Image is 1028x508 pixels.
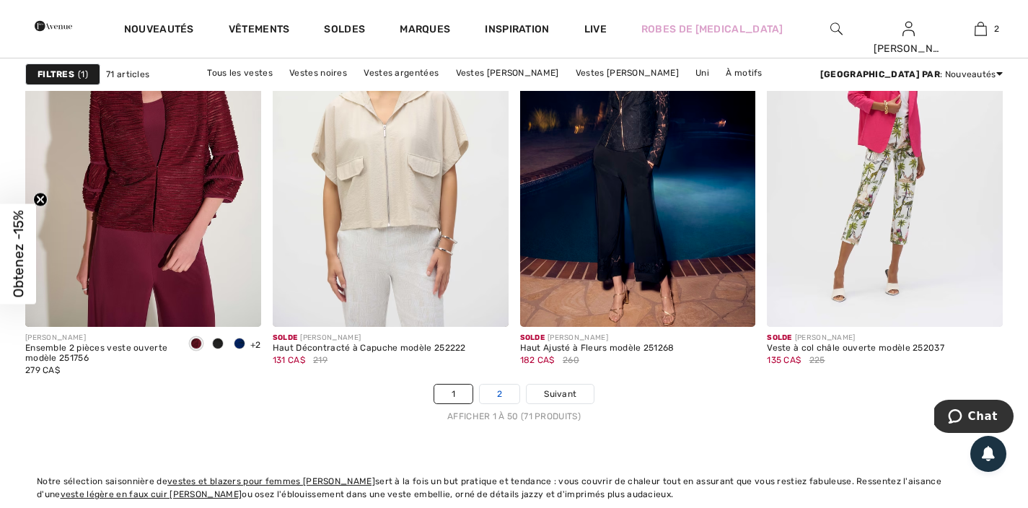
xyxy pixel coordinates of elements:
span: 225 [809,354,825,367]
a: vestes et blazers pour femmes [PERSON_NAME] [167,476,375,486]
div: Veste à col châle ouverte modèle 252037 [767,343,944,354]
a: Live [584,22,607,37]
a: 1 [434,385,473,403]
span: 279 CA$ [25,365,60,375]
img: Mes infos [902,20,915,38]
a: À motifs [719,63,769,82]
button: Close teaser [33,193,48,207]
span: 182 CA$ [520,355,555,365]
span: Solde [767,333,792,342]
a: Nouveautés [124,23,194,38]
a: Suivant [527,385,594,403]
div: [PERSON_NAME] [767,333,944,343]
span: 135 CA$ [767,355,801,365]
a: Vestes argentées [356,63,446,82]
div: Ensemble 2 pièces veste ouverte modèle 251756 [25,343,174,364]
img: Mon panier [975,20,987,38]
span: 1 [78,68,88,81]
a: 2 [945,20,1016,38]
nav: Page navigation [25,384,1003,423]
div: Merlot [185,333,207,356]
div: Afficher 1 à 50 (71 produits) [25,410,1003,423]
a: Marques [400,23,450,38]
img: 1ère Avenue [35,12,72,40]
div: [PERSON_NAME] [520,333,675,343]
div: Notre sélection saisonnière de sert à la fois un but pratique et tendance : vous couvrir de chale... [37,475,991,501]
span: Solde [520,333,545,342]
a: veste légère en faux cuir [PERSON_NAME] [61,489,242,499]
span: 131 CA$ [273,355,305,365]
span: 71 articles [106,68,149,81]
span: 219 [313,354,328,367]
div: [PERSON_NAME] [25,333,174,343]
a: Uni [688,63,716,82]
div: Haut Ajusté à Fleurs modèle 251268 [520,343,675,354]
div: Haut Décontracté à Capuche modèle 252222 [273,343,466,354]
span: Obtenez -15% [10,211,27,298]
a: Vestes noires [282,63,354,82]
div: Midnight Blue [207,333,229,356]
a: Vêtements [229,23,290,38]
div: [PERSON_NAME] [874,41,944,56]
a: Vestes [PERSON_NAME] [568,63,686,82]
span: Solde [273,333,298,342]
div: Royal Sapphire 163 [229,333,250,356]
span: +2 [250,340,261,350]
strong: [GEOGRAPHIC_DATA] par [820,69,940,79]
img: recherche [830,20,843,38]
span: 2 [994,22,999,35]
a: Vestes [PERSON_NAME] [449,63,566,82]
a: Tous les vestes [200,63,280,82]
a: Soldes [324,23,365,38]
a: Robes de [MEDICAL_DATA] [641,22,783,37]
strong: Filtres [38,68,74,81]
div: [PERSON_NAME] [273,333,466,343]
span: Inspiration [485,23,549,38]
a: 2 [480,385,519,403]
div: : Nouveautés [820,68,1003,81]
a: Se connecter [902,22,915,35]
iframe: Ouvre un widget dans lequel vous pouvez chatter avec l’un de nos agents [934,400,1014,436]
span: Suivant [544,387,576,400]
span: 260 [563,354,579,367]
